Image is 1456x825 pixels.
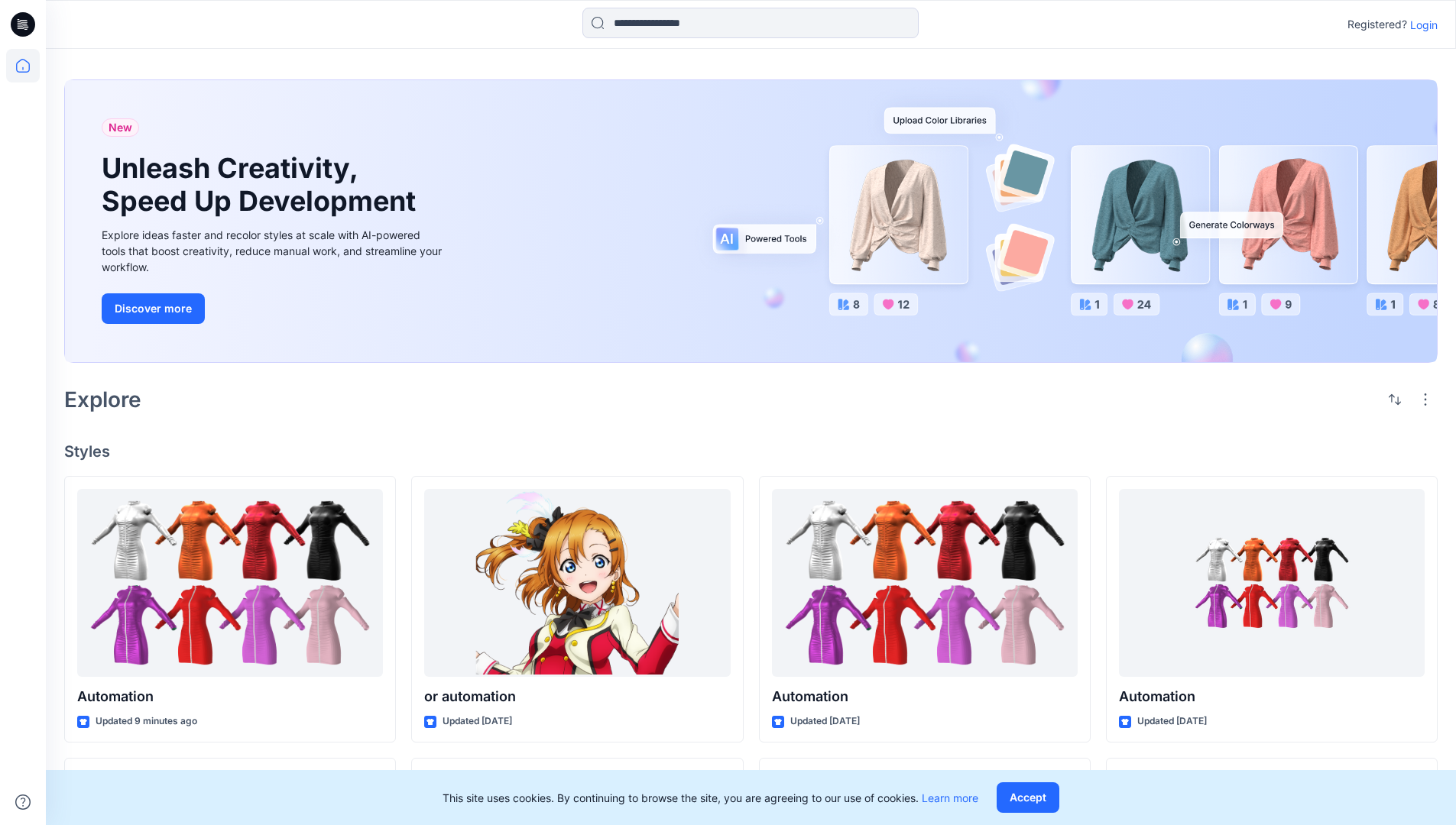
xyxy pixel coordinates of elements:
[102,152,423,218] h1: Unleash Creativity, Speed Up Development
[102,227,446,275] div: Explore ideas faster and recolor styles at scale with AI-powered tools that boost creativity, red...
[1119,686,1425,707] p: Automation
[96,713,197,730] p: Updated 9 minutes ago
[102,293,446,324] a: Discover more
[77,686,383,707] p: Automation
[102,293,205,324] button: Discover more
[64,387,141,412] h2: Explore
[922,791,978,804] a: Learn more
[77,489,383,678] a: Automation
[109,118,132,137] span: New
[424,489,730,678] a: or automation
[997,782,1059,813] button: Accept
[1347,15,1407,34] p: Registered?
[772,489,1078,678] a: Automation
[443,790,978,806] p: This site uses cookies. By continuing to browse the site, you are agreeing to our use of cookies.
[424,686,730,707] p: or automation
[64,442,1438,461] h4: Styles
[1137,713,1207,730] p: Updated [DATE]
[443,713,512,730] p: Updated [DATE]
[1410,17,1438,33] p: Login
[772,686,1078,707] p: Automation
[790,713,860,730] p: Updated [DATE]
[1119,489,1425,678] a: Automation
